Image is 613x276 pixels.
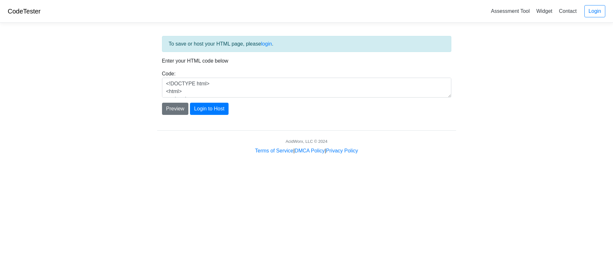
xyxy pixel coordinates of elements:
a: DMCA Policy [295,148,325,153]
a: Login [584,5,605,17]
a: login [261,41,272,47]
div: To save or host your HTML page, please . [162,36,451,52]
div: | | [255,147,358,155]
a: Privacy Policy [326,148,358,153]
div: Code: [157,70,456,98]
button: Preview [162,103,189,115]
a: CodeTester [8,8,41,15]
a: Widget [534,6,555,16]
div: AcidWorx, LLC © 2024 [285,138,327,144]
a: Contact [556,6,579,16]
a: Terms of Service [255,148,293,153]
button: Login to Host [190,103,229,115]
p: Enter your HTML code below [162,57,451,65]
a: Assessment Tool [488,6,532,16]
textarea: <!DOCTYPE html> <html> <head> <title>Test</title> </head> <body> <h1>Hello, world!</h1> </body> <... [162,78,451,98]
